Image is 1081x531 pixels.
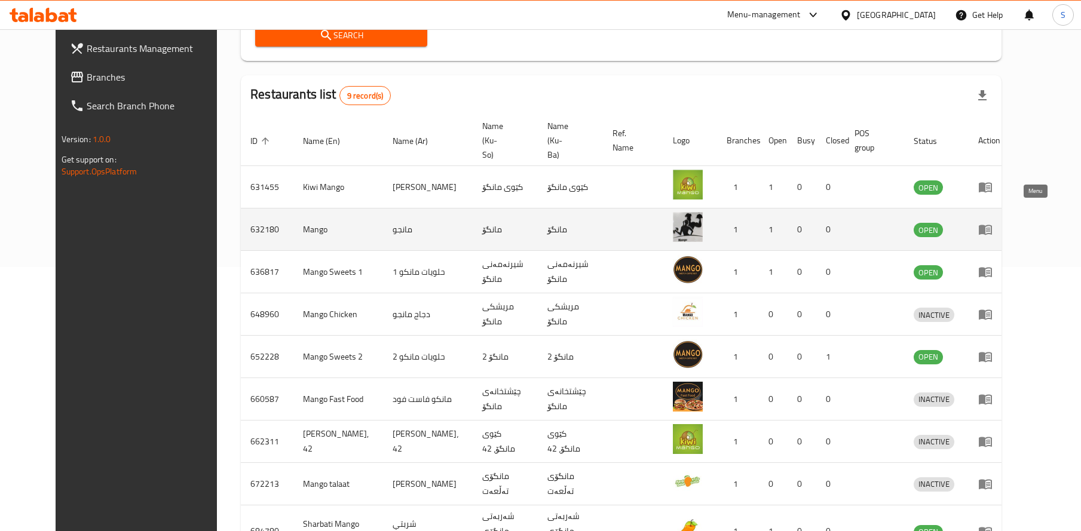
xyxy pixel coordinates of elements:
[93,131,111,147] span: 1.0.0
[914,181,943,195] span: OPEN
[340,90,391,102] span: 9 record(s)
[759,463,788,505] td: 0
[978,349,1000,364] div: Menu
[759,115,788,166] th: Open
[788,463,816,505] td: 0
[816,251,845,293] td: 0
[613,126,649,155] span: Ref. Name
[673,212,703,242] img: Mango
[816,378,845,420] td: 0
[816,208,845,251] td: 0
[241,378,293,420] td: 660587
[303,134,356,148] span: Name (En)
[914,223,943,237] span: OPEN
[473,251,538,293] td: شیرنەمەنی مانگۆ
[673,382,703,412] img: Mango Fast Food
[857,8,936,22] div: [GEOGRAPHIC_DATA]
[914,435,954,449] div: INACTIVE
[759,166,788,208] td: 1
[250,134,273,148] span: ID
[62,131,91,147] span: Version:
[473,336,538,378] td: مانگۆ 2
[383,208,473,251] td: مانجو
[473,166,538,208] td: کێوی مانگۆ
[788,208,816,251] td: 0
[241,251,293,293] td: 636817
[788,378,816,420] td: 0
[978,307,1000,321] div: Menu
[914,350,943,364] span: OPEN
[717,166,759,208] td: 1
[241,293,293,336] td: 648960
[473,463,538,505] td: مانگۆی تەڵعەت
[87,99,226,113] span: Search Branch Phone
[482,119,523,162] span: Name (Ku-So)
[293,420,383,463] td: [PERSON_NAME], 42
[538,251,603,293] td: شیرنەمەنی مانگۆ
[383,336,473,378] td: حلويات مانكو 2
[717,293,759,336] td: 1
[788,166,816,208] td: 0
[673,424,703,454] img: Kiwi Mango, 42
[673,297,703,327] img: Mango Chicken
[62,164,137,179] a: Support.OpsPlatform
[383,166,473,208] td: [PERSON_NAME]
[393,134,443,148] span: Name (Ar)
[673,170,703,199] img: Kiwi Mango
[265,28,418,43] span: Search
[60,91,236,120] a: Search Branch Phone
[383,293,473,336] td: دجاج مانجو
[339,86,391,105] div: Total records count
[473,378,538,420] td: چێشتخانەی مانگۆ
[538,293,603,336] td: مریشکی مانگۆ
[914,223,943,237] div: OPEN
[293,208,383,251] td: Mango
[816,115,845,166] th: Closed
[969,115,1010,166] th: Action
[717,251,759,293] td: 1
[293,463,383,505] td: Mango talaat
[759,420,788,463] td: 0
[788,293,816,336] td: 0
[788,251,816,293] td: 0
[87,41,226,56] span: Restaurants Management
[62,152,117,167] span: Get support on:
[538,336,603,378] td: مانگۆ 2
[473,420,538,463] td: كێوی مانگۆ، 42
[978,477,1000,491] div: Menu
[241,336,293,378] td: 652228
[759,208,788,251] td: 1
[816,293,845,336] td: 0
[60,63,236,91] a: Branches
[538,463,603,505] td: مانگۆی تەڵعەت
[538,420,603,463] td: كێوی مانگۆ، 42
[914,392,954,406] span: INACTIVE
[914,350,943,364] div: OPEN
[978,392,1000,406] div: Menu
[673,466,703,496] img: Mango talaat
[383,420,473,463] td: [PERSON_NAME]، 42
[914,477,954,491] span: INACTIVE
[788,336,816,378] td: 0
[241,166,293,208] td: 631455
[241,208,293,251] td: 632180
[759,378,788,420] td: 0
[241,420,293,463] td: 662311
[978,180,1000,194] div: Menu
[978,265,1000,279] div: Menu
[914,308,954,322] span: INACTIVE
[538,208,603,251] td: مانگۆ
[759,336,788,378] td: 0
[914,477,954,492] div: INACTIVE
[673,254,703,284] img: Mango Sweets 1
[473,208,538,251] td: مانگۆ
[914,265,943,280] div: OPEN
[293,336,383,378] td: Mango Sweets 2
[816,420,845,463] td: 0
[241,463,293,505] td: 672213
[788,420,816,463] td: 0
[717,378,759,420] td: 1
[759,251,788,293] td: 1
